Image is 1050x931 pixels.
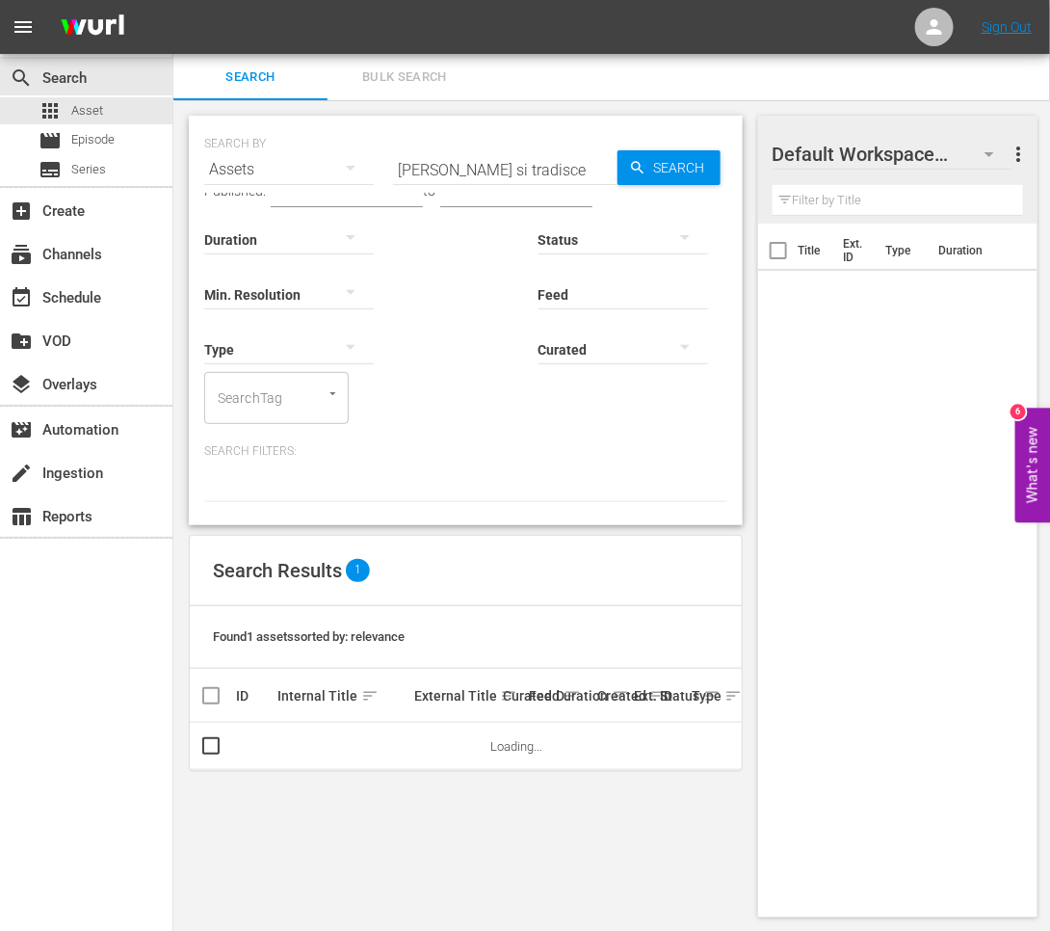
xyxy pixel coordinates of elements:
span: apps [39,99,62,122]
span: Asset [71,101,103,120]
th: Title [799,224,832,278]
span: 1 [346,559,370,582]
div: Internal Title [278,684,408,707]
div: Default Workspace [773,127,1013,181]
div: Duration [556,684,592,707]
span: Create [10,199,33,223]
p: Search Filters: [204,443,727,460]
img: ans4CAIJ8jUAAAAAAAAAAAAAAAAAAAAAAAAgQb4GAAAAAAAAAAAAAAAAAAAAAAAAJMjXAAAAAAAAAAAAAAAAAAAAAAAAgAT5G... [46,5,139,50]
div: External Title [414,684,497,707]
span: Search [10,66,33,90]
th: Ext. ID [832,224,875,278]
span: Search Results [213,559,342,582]
span: menu [12,15,35,39]
div: Ext. ID [634,688,654,704]
span: Found 1 assets sorted by: relevance [213,629,405,644]
span: create_new_folder [10,330,33,353]
button: Open [324,385,342,403]
div: Type [692,684,707,707]
span: Bulk Search [339,66,470,89]
span: Series [39,158,62,181]
div: Status [661,684,687,707]
button: more_vert [1007,131,1030,177]
a: Sign Out [982,19,1032,35]
span: Loading... [490,739,542,754]
span: Automation [10,418,33,441]
th: Duration [928,224,1043,278]
div: Created [597,684,628,707]
th: Type [875,224,928,278]
button: Open Feedback Widget [1015,409,1050,523]
div: Assets [204,143,374,197]
span: sort [361,687,379,705]
button: Search [617,150,721,185]
span: Episode [39,129,62,152]
div: Curated [503,688,523,704]
span: Episode [71,130,115,149]
span: Schedule [10,286,33,309]
span: Search [185,66,316,89]
div: 6 [1011,405,1026,420]
span: Search [646,150,721,185]
div: ID [236,688,273,704]
div: Feed [530,684,550,707]
span: Reports [10,505,33,528]
span: Series [71,160,106,179]
span: Overlays [10,373,33,396]
span: create [10,462,33,485]
span: more_vert [1007,143,1030,166]
span: Channels [10,243,33,266]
